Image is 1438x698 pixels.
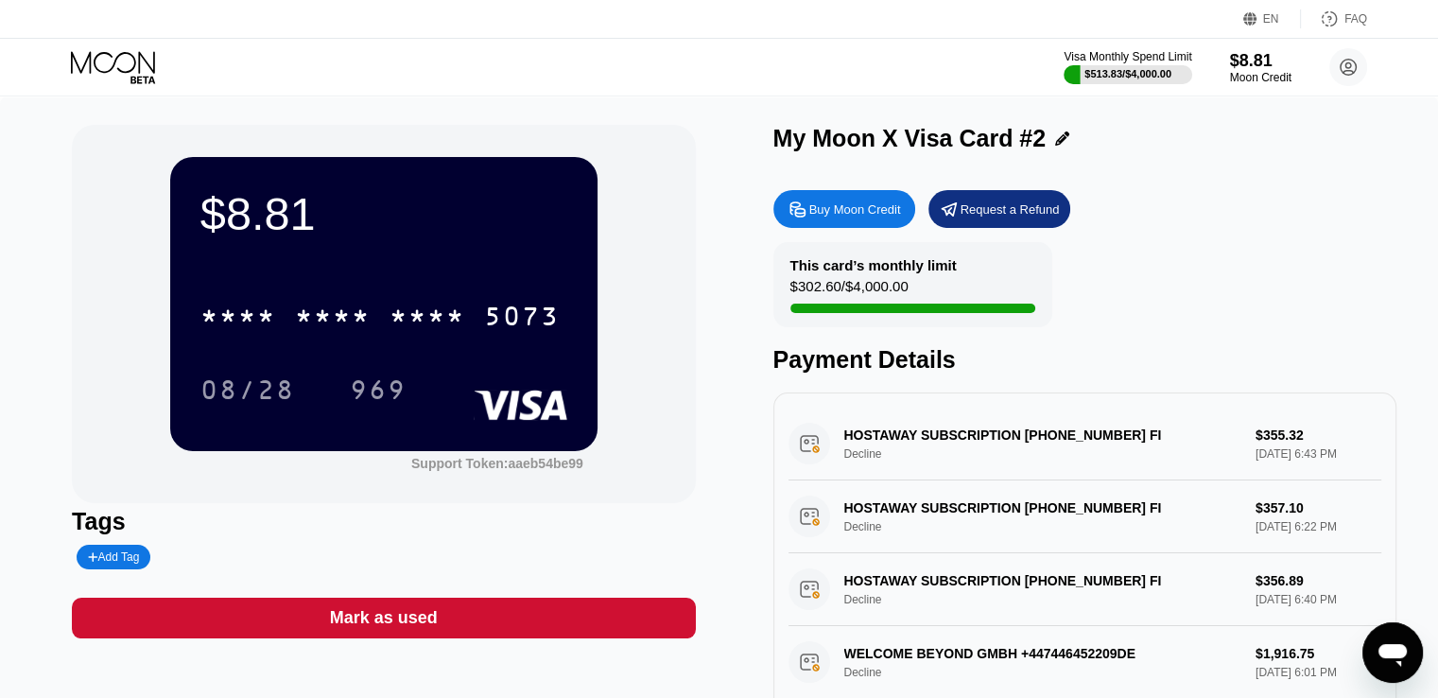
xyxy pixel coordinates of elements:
div: Tags [72,508,695,535]
div: Payment Details [773,346,1396,374]
div: Mark as used [72,598,695,638]
div: $513.83 / $4,000.00 [1084,68,1171,79]
div: FAQ [1344,12,1367,26]
iframe: Button to launch messaging window [1362,622,1423,683]
div: Request a Refund [928,190,1070,228]
div: Request a Refund [961,201,1060,218]
div: $302.60 / $4,000.00 [790,278,909,304]
div: Add Tag [77,545,150,569]
div: My Moon X Visa Card #2 [773,125,1047,152]
div: 08/28 [186,366,309,413]
div: Buy Moon Credit [773,190,915,228]
div: Add Tag [88,550,139,564]
div: Visa Monthly Spend Limit$513.83/$4,000.00 [1064,50,1191,84]
div: 969 [336,366,421,413]
div: Buy Moon Credit [809,201,901,218]
div: 969 [350,377,407,408]
div: Visa Monthly Spend Limit [1064,50,1191,63]
div: Support Token:aaeb54be99 [411,456,583,471]
div: 5073 [484,304,560,334]
div: $8.81 [200,187,567,240]
div: EN [1243,9,1301,28]
div: FAQ [1301,9,1367,28]
div: This card’s monthly limit [790,257,957,273]
div: 08/28 [200,377,295,408]
div: $8.81Moon Credit [1230,51,1291,84]
div: Moon Credit [1230,71,1291,84]
div: $8.81 [1230,51,1291,71]
div: Mark as used [330,607,438,629]
div: EN [1263,12,1279,26]
div: Support Token: aaeb54be99 [411,456,583,471]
